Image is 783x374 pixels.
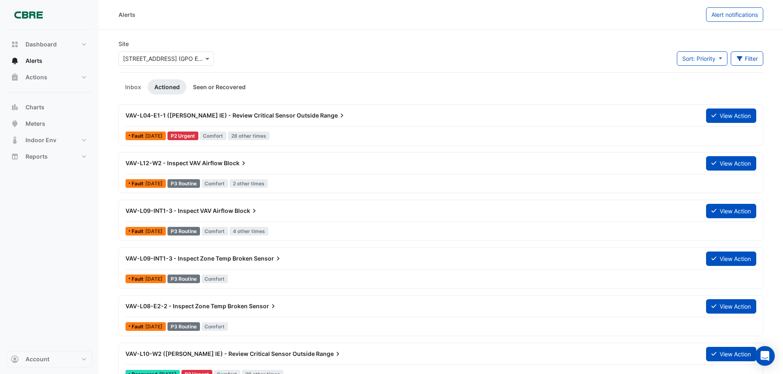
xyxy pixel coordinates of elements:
[148,79,186,95] a: Actioned
[145,133,163,139] span: Mon 28-Jul-2025 08:09 ACST
[11,73,19,81] app-icon: Actions
[706,299,756,314] button: View Action
[254,254,282,263] span: Sensor
[26,120,45,128] span: Meters
[145,276,163,282] span: Mon 05-May-2025 07:37 ACST
[186,79,252,95] a: Seen or Recovered
[249,302,277,310] span: Sensor
[145,323,163,330] span: Thu 06-Mar-2025 17:32 ACDT
[167,275,200,283] div: P3 Routine
[11,57,19,65] app-icon: Alerts
[125,255,253,262] span: VAV-L09-INT1-3 - Inspect Zone Temp Broken
[706,109,756,123] button: View Action
[125,302,248,309] span: VAV-L08-E2-2 - Inspect Zone Temp Broken
[711,11,758,18] span: Alert notifications
[706,7,763,22] button: Alert notifications
[228,132,270,140] span: 28 other times
[682,55,716,62] span: Sort: Priority
[7,115,92,132] button: Meters
[320,111,346,120] span: Range
[202,322,228,331] span: Comfort
[7,132,92,148] button: Indoor Env
[200,132,227,140] span: Comfort
[26,152,48,161] span: Reports
[755,346,775,366] div: Open Intercom Messenger
[26,355,49,363] span: Account
[677,51,727,66] button: Sort: Priority
[7,36,92,53] button: Dashboard
[11,120,19,128] app-icon: Meters
[125,112,319,119] span: VAV-L04-E1-1 ([PERSON_NAME] IE) - Review Critical Sensor Outside
[202,275,228,283] span: Comfort
[26,136,56,144] span: Indoor Env
[316,350,342,358] span: Range
[706,252,756,266] button: View Action
[132,134,145,139] span: Fault
[167,132,198,140] div: P2 Urgent
[7,351,92,367] button: Account
[11,40,19,48] app-icon: Dashboard
[26,73,47,81] span: Actions
[118,10,135,19] div: Alerts
[706,347,756,361] button: View Action
[230,179,268,188] span: 2 other times
[118,39,129,48] label: Site
[132,277,145,282] span: Fault
[167,227,200,235] div: P3 Routine
[26,103,44,111] span: Charts
[706,204,756,218] button: View Action
[118,79,148,95] a: Inbox
[7,69,92,85] button: Actions
[11,152,19,161] app-icon: Reports
[167,322,200,331] div: P3 Routine
[230,227,268,235] span: 4 other times
[26,57,42,65] span: Alerts
[11,103,19,111] app-icon: Charts
[235,207,258,215] span: Block
[224,159,248,167] span: Block
[202,179,228,188] span: Comfort
[132,181,145,186] span: Fault
[125,350,315,357] span: VAV-L10-W2 ([PERSON_NAME] IE) - Review Critical Sensor Outside
[26,40,57,48] span: Dashboard
[706,156,756,171] button: View Action
[731,51,764,66] button: Filter
[125,159,223,166] span: VAV-L12-W2 - Inspect VAV Airflow
[132,324,145,329] span: Fault
[132,229,145,234] span: Fault
[7,53,92,69] button: Alerts
[202,227,228,235] span: Comfort
[125,207,233,214] span: VAV-L09-INT1-3 - Inspect VAV Airflow
[7,148,92,165] button: Reports
[7,99,92,115] button: Charts
[145,228,163,234] span: Fri 16-May-2025 07:54 ACST
[167,179,200,188] div: P3 Routine
[11,136,19,144] app-icon: Indoor Env
[145,180,163,187] span: Mon 16-Jun-2025 07:40 ACST
[10,7,47,23] img: Company Logo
